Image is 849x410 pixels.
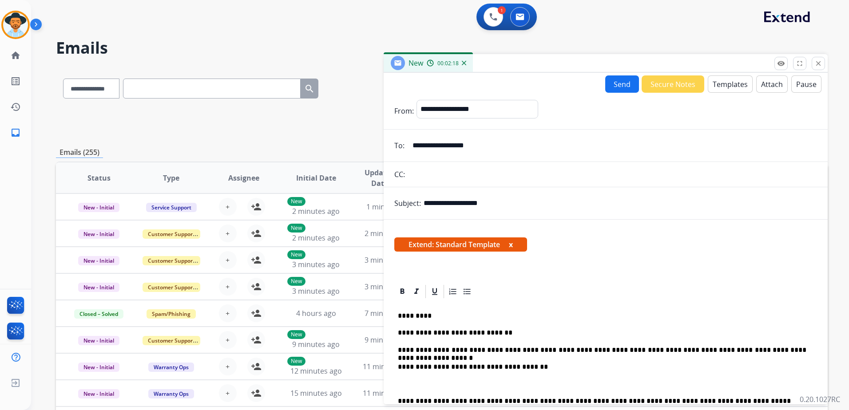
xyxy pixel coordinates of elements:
mat-icon: person_add [251,388,262,398]
span: Extend: Standard Template [394,237,527,252]
span: 7 minutes ago [365,308,412,318]
span: New - Initial [78,336,119,345]
span: 15 minutes ago [290,388,342,398]
mat-icon: search [304,83,315,94]
p: Emails (255) [56,147,103,158]
p: New [287,330,305,339]
span: New [409,58,423,68]
button: + [219,358,237,375]
button: + [219,384,237,402]
span: + [226,335,230,345]
button: Pause [791,75,821,93]
span: Warranty Ops [148,363,194,372]
span: + [226,201,230,212]
span: 2 minutes ago [365,229,412,238]
p: 0.20.1027RC [800,394,840,405]
button: + [219,198,237,216]
div: 1 [498,6,506,14]
span: Service Support [146,203,197,212]
mat-icon: close [814,59,822,67]
mat-icon: remove_red_eye [777,59,785,67]
mat-icon: person_add [251,228,262,239]
span: New - Initial [78,256,119,265]
span: 12 minutes ago [290,366,342,376]
mat-icon: list_alt [10,76,21,87]
span: Spam/Phishing [147,309,196,319]
button: Templates [708,75,753,93]
mat-icon: person_add [251,281,262,292]
mat-icon: person_add [251,335,262,345]
button: + [219,251,237,269]
span: Customer Support [143,336,200,345]
button: + [219,331,237,349]
img: avatar [3,12,28,37]
p: CC: [394,169,405,180]
mat-icon: history [10,102,21,112]
span: Customer Support [143,229,200,239]
span: New - Initial [78,229,119,239]
span: New - Initial [78,283,119,292]
span: Customer Support [143,283,200,292]
span: 9 minutes ago [292,339,340,349]
h2: Emails [56,39,828,57]
p: New [287,197,305,206]
span: 2 minutes ago [292,206,340,216]
span: Status [87,173,111,183]
div: Bullet List [460,285,474,298]
div: Underline [428,285,441,298]
div: Bold [396,285,409,298]
p: New [287,250,305,259]
mat-icon: person_add [251,201,262,212]
span: 3 minutes ago [292,286,340,296]
mat-icon: person_add [251,255,262,265]
button: + [219,304,237,322]
span: + [226,308,230,319]
span: 1 minute ago [366,202,410,212]
button: Send [605,75,639,93]
span: Closed – Solved [74,309,123,319]
span: Initial Date [296,173,336,183]
div: Italic [410,285,423,298]
span: + [226,255,230,265]
mat-icon: person_add [251,308,262,319]
span: + [226,388,230,398]
button: + [219,225,237,242]
p: New [287,357,305,366]
span: 00:02:18 [437,60,459,67]
mat-icon: fullscreen [796,59,804,67]
span: Updated Date [360,167,400,189]
span: Type [163,173,179,183]
p: To: [394,140,405,151]
span: 2 minutes ago [292,233,340,243]
button: Attach [756,75,788,93]
span: + [226,228,230,239]
mat-icon: home [10,50,21,61]
span: New - Initial [78,363,119,372]
span: Assignee [228,173,259,183]
button: Secure Notes [642,75,704,93]
span: New - Initial [78,203,119,212]
mat-icon: person_add [251,361,262,372]
span: 11 minutes ago [363,388,414,398]
p: New [287,277,305,286]
span: 3 minutes ago [292,260,340,269]
button: x [509,239,513,250]
span: 3 minutes ago [365,255,412,265]
p: Subject: [394,198,421,209]
p: New [287,224,305,233]
span: New - Initial [78,389,119,398]
span: 9 minutes ago [365,335,412,345]
button: + [219,278,237,296]
span: 11 minutes ago [363,362,414,371]
span: Warranty Ops [148,389,194,398]
span: + [226,361,230,372]
span: + [226,281,230,292]
mat-icon: inbox [10,127,21,138]
span: Customer Support [143,256,200,265]
span: 4 hours ago [296,308,336,318]
p: From: [394,106,414,116]
div: Ordered List [446,285,460,298]
span: 3 minutes ago [365,282,412,292]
